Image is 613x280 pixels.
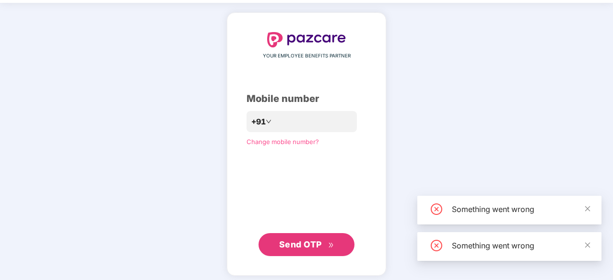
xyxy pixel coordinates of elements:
span: YOUR EMPLOYEE BENEFITS PARTNER [263,52,351,60]
div: Something went wrong [452,240,590,251]
span: Send OTP [279,239,322,249]
span: close-circle [431,203,442,215]
a: Change mobile number? [247,138,319,146]
span: close [584,242,591,248]
span: double-right [328,242,334,248]
div: Something went wrong [452,203,590,215]
span: down [266,119,271,124]
span: +91 [251,116,266,128]
button: Send OTPdouble-right [259,233,354,256]
span: close [584,205,591,212]
img: logo [267,32,346,47]
span: close-circle [431,240,442,251]
div: Mobile number [247,91,366,106]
